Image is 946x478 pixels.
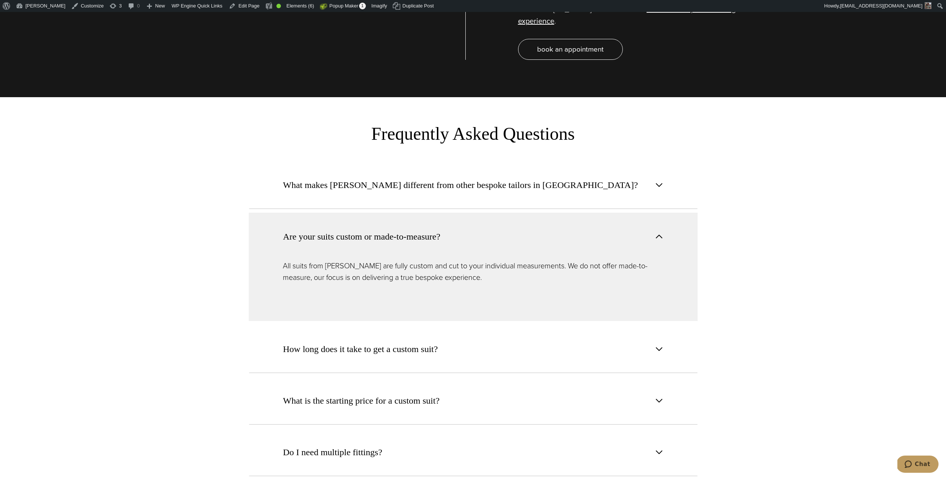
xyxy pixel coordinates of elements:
[537,44,604,55] span: book an appointment
[283,342,438,356] span: How long does it take to get a custom suit?
[897,456,939,474] iframe: Opens a widget where you can chat to one of our agents
[249,325,698,373] button: How long does it take to get a custom suit?
[249,213,698,260] button: Are your suits custom or made-to-measure?
[276,4,281,8] div: Good
[359,3,366,9] span: 1
[518,3,772,27] p: Come visit [US_STATE] showroom for an .
[518,39,623,60] a: book an appointment
[518,3,736,27] a: authentic bespoke tailoring experience
[283,445,382,459] span: Do I need multiple fittings?
[249,260,698,321] div: Are your suits custom or made-to-measure?
[249,161,698,209] button: What makes [PERSON_NAME] different from other bespoke tailors in [GEOGRAPHIC_DATA]?
[249,428,698,476] button: Do I need multiple fittings?
[840,3,922,9] span: [EMAIL_ADDRESS][DOMAIN_NAME]
[249,377,698,425] button: What is the starting price for a custom suit?
[283,260,664,283] p: All suits from [PERSON_NAME] are fully custom and cut to your individual measurements. We do not ...
[283,394,440,407] span: What is the starting price for a custom suit?
[283,230,441,243] span: Are your suits custom or made-to-measure?
[275,123,671,144] h3: Frequently Asked Questions
[283,178,638,192] span: What makes [PERSON_NAME] different from other bespoke tailors in [GEOGRAPHIC_DATA]?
